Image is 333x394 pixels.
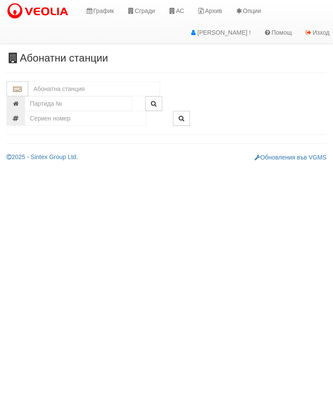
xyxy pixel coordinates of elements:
a: Помощ [257,22,298,43]
a: Обновления във VGMS [255,154,326,161]
img: VeoliaLogo.png [7,2,72,20]
a: [PERSON_NAME] ! [183,22,257,43]
a: 2025 - Sintex Group Ltd. [7,153,78,160]
h3: Абонатни станции [7,52,326,64]
input: Абонатна станция [28,81,160,96]
input: Партида № [25,96,132,111]
input: Сериен номер [25,111,146,126]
